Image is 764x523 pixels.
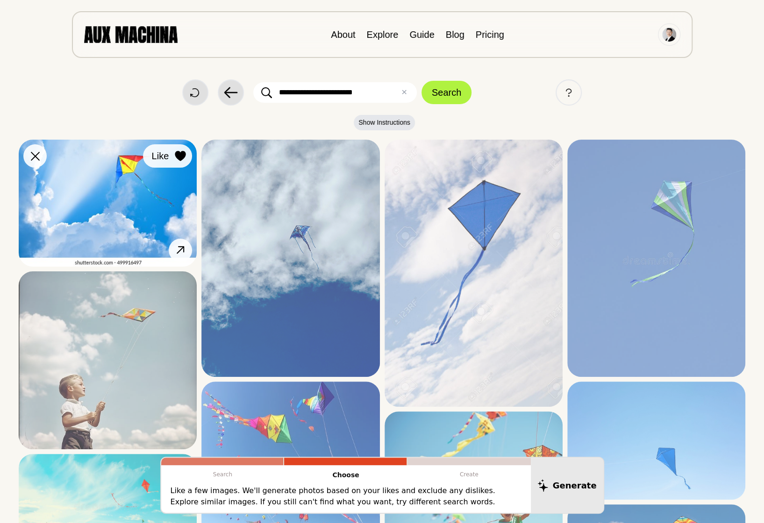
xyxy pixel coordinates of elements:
[476,29,504,40] a: Pricing
[354,115,415,130] button: Show Instructions
[409,29,434,40] a: Guide
[161,465,285,484] p: Search
[366,29,398,40] a: Explore
[84,26,178,42] img: AUX MACHINA
[171,485,521,508] p: Like a few images. We'll generate photos based on your likes and exclude any dislikes. Explore si...
[284,465,407,485] p: Choose
[567,140,745,377] img: Search result
[401,87,407,98] button: ✕
[531,458,603,513] button: Generate
[19,271,197,449] img: Search result
[567,382,745,499] img: Search result
[218,79,244,106] button: Back
[152,149,169,163] span: Like
[331,29,355,40] a: About
[143,144,192,168] button: Like
[385,140,563,407] img: Search result
[446,29,464,40] a: Blog
[407,465,531,484] p: Create
[556,79,582,106] button: Help
[201,140,379,377] img: Search result
[662,28,676,42] img: Avatar
[19,140,197,267] img: Search result
[421,81,471,104] button: Search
